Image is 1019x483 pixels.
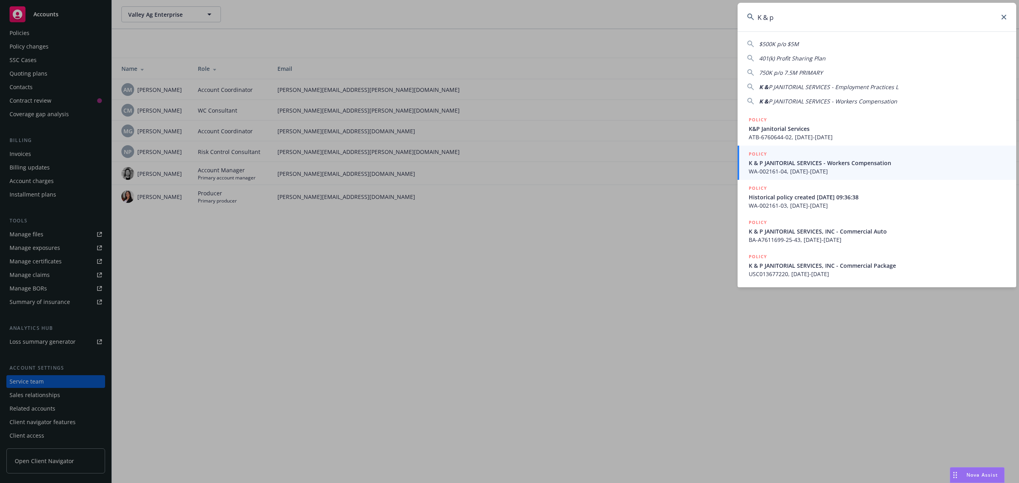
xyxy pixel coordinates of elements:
div: Drag to move [950,467,960,483]
button: Nova Assist [950,467,1005,483]
a: POLICYK & P JANITORIAL SERVICES, INC - Commercial AutoBA-A7611699-25-43, [DATE]-[DATE] [738,214,1016,248]
span: Nova Assist [966,471,998,478]
span: 401(k) Profit Sharing Plan [759,55,826,62]
span: WA-002161-03, [DATE]-[DATE] [749,201,1007,210]
span: K & P JANITORIAL SERVICES, INC - Commercial Auto [749,227,1007,236]
span: BA-A7611699-25-43, [DATE]-[DATE] [749,236,1007,244]
span: 750K p/o 7.5M PRIMARY [759,69,823,76]
span: K & P JANITORIAL SERVICES - Workers Compensation [749,159,1007,167]
input: Search... [738,3,1016,31]
h5: POLICY [749,150,767,158]
h5: POLICY [749,116,767,124]
span: K&P Janitorial Services [749,125,1007,133]
a: POLICYHistorical policy created [DATE] 09:36:38WA-002161-03, [DATE]-[DATE] [738,180,1016,214]
span: P JANITORIAL SERVICES - Workers Compensation [769,97,897,105]
span: Historical policy created [DATE] 09:36:38 [749,193,1007,201]
span: K & [759,97,769,105]
h5: POLICY [749,253,767,261]
span: ATB-6760644-02, [DATE]-[DATE] [749,133,1007,141]
a: POLICYK & P JANITORIAL SERVICES - Workers CompensationWA-002161-04, [DATE]-[DATE] [738,146,1016,180]
span: $500K p/o $5M [759,40,799,48]
h5: POLICY [749,184,767,192]
span: WA-002161-04, [DATE]-[DATE] [749,167,1007,175]
span: USC013677220, [DATE]-[DATE] [749,270,1007,278]
a: POLICYK & P JANITORIAL SERVICES, INC - Commercial PackageUSC013677220, [DATE]-[DATE] [738,248,1016,282]
h5: POLICY [749,218,767,226]
span: P JANITORIAL SERVICES - Employment Practices L [769,83,898,91]
span: K & [759,83,769,91]
span: K & P JANITORIAL SERVICES, INC - Commercial Package [749,261,1007,270]
a: POLICYK&P Janitorial ServicesATB-6760644-02, [DATE]-[DATE] [738,111,1016,146]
